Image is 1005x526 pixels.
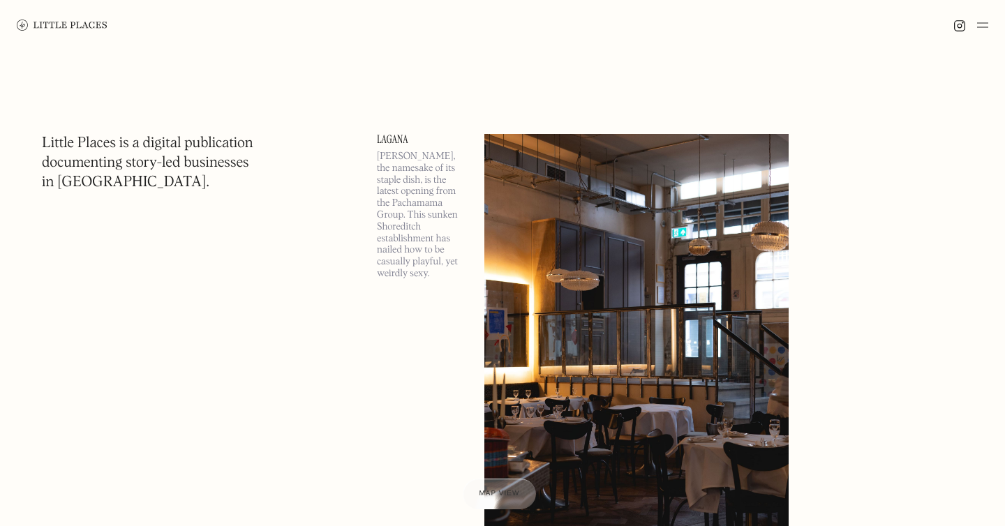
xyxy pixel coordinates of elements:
a: Lagana [377,134,468,145]
span: Map view [479,490,520,497]
h1: Little Places is a digital publication documenting story-led businesses in [GEOGRAPHIC_DATA]. [42,134,253,193]
a: Map view [463,479,537,509]
p: [PERSON_NAME], the namesake of its staple dish, is the latest opening from the Pachamama Group. T... [377,151,468,280]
